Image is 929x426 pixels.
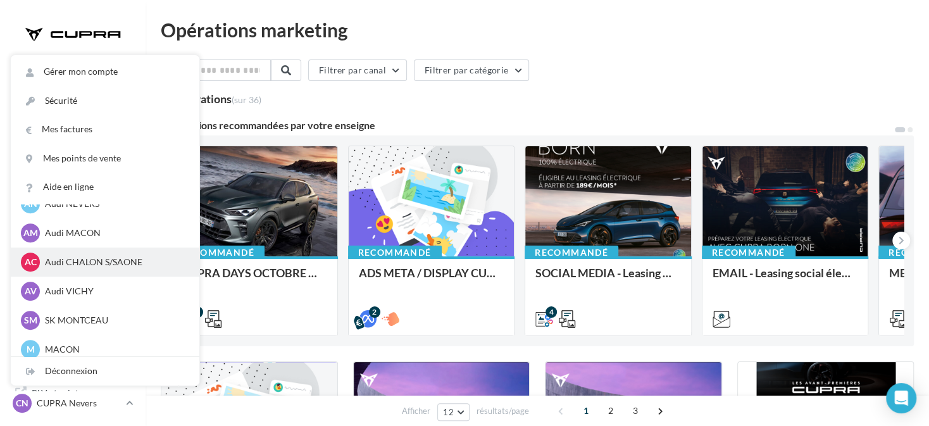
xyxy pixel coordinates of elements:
span: SM [24,314,37,327]
span: AM [23,227,38,239]
a: CN CUPRA Nevers [10,391,135,415]
span: Afficher [402,405,430,417]
p: Audi MACON [45,227,184,239]
a: Boîte de réception13 [8,158,138,185]
div: opérations [177,93,261,104]
div: CUPRA DAYS OCTOBRE - SOME [182,266,327,292]
p: CUPRA Nevers [37,397,121,410]
a: Mes factures [11,115,199,144]
a: Médiathèque [8,316,138,343]
div: Déconnexion [11,357,199,385]
a: Visibilité en ligne [8,191,138,217]
div: Opérations marketing [161,20,914,39]
span: 2 [601,401,621,421]
button: 12 [437,403,470,421]
a: Gérer mon compte [11,58,199,86]
span: M [27,343,35,356]
span: (sur 36) [232,94,261,105]
span: 1 [576,401,596,421]
span: AN [24,197,37,210]
div: Open Intercom Messenger [886,383,916,413]
button: Filtrer par catégorie [414,60,529,81]
div: 4 [546,306,557,318]
div: 35 [161,91,261,105]
div: Recommandé [525,246,618,260]
span: 3 [625,401,645,421]
span: 12 [443,407,454,417]
div: Recommandé [348,246,442,260]
p: SK MONTCEAU [45,314,184,327]
a: Campagnes [8,253,138,280]
a: Sécurité [11,87,199,115]
p: Audi CHALON S/SAONE [45,256,184,268]
div: ADS META / DISPLAY CUPRA DAYS Septembre 2025 [359,266,504,292]
p: MACON [45,343,184,356]
a: Contacts [8,285,138,311]
div: Recommandé [702,246,795,260]
span: AV [25,285,37,298]
button: Filtrer par canal [308,60,407,81]
div: SOCIAL MEDIA - Leasing social électrique - CUPRA Born [535,266,681,292]
div: EMAIL - Leasing social électrique - CUPRA Born One [713,266,858,292]
span: résultats/page [477,405,529,417]
div: 2 [369,306,380,318]
a: Opérations [8,127,138,153]
a: Aide en ligne [11,173,199,201]
a: Mes points de vente [11,144,199,173]
span: AC [25,256,37,268]
button: Notifications 2 [8,95,133,122]
span: CN [16,397,28,410]
div: 5 opérations recommandées par votre enseigne [161,120,894,130]
a: Calendrier [8,348,138,374]
p: Audi VICHY [45,285,184,298]
a: SMS unitaire [8,222,138,249]
div: Recommandé [171,246,265,260]
p: Audi NEVERS [45,197,184,210]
